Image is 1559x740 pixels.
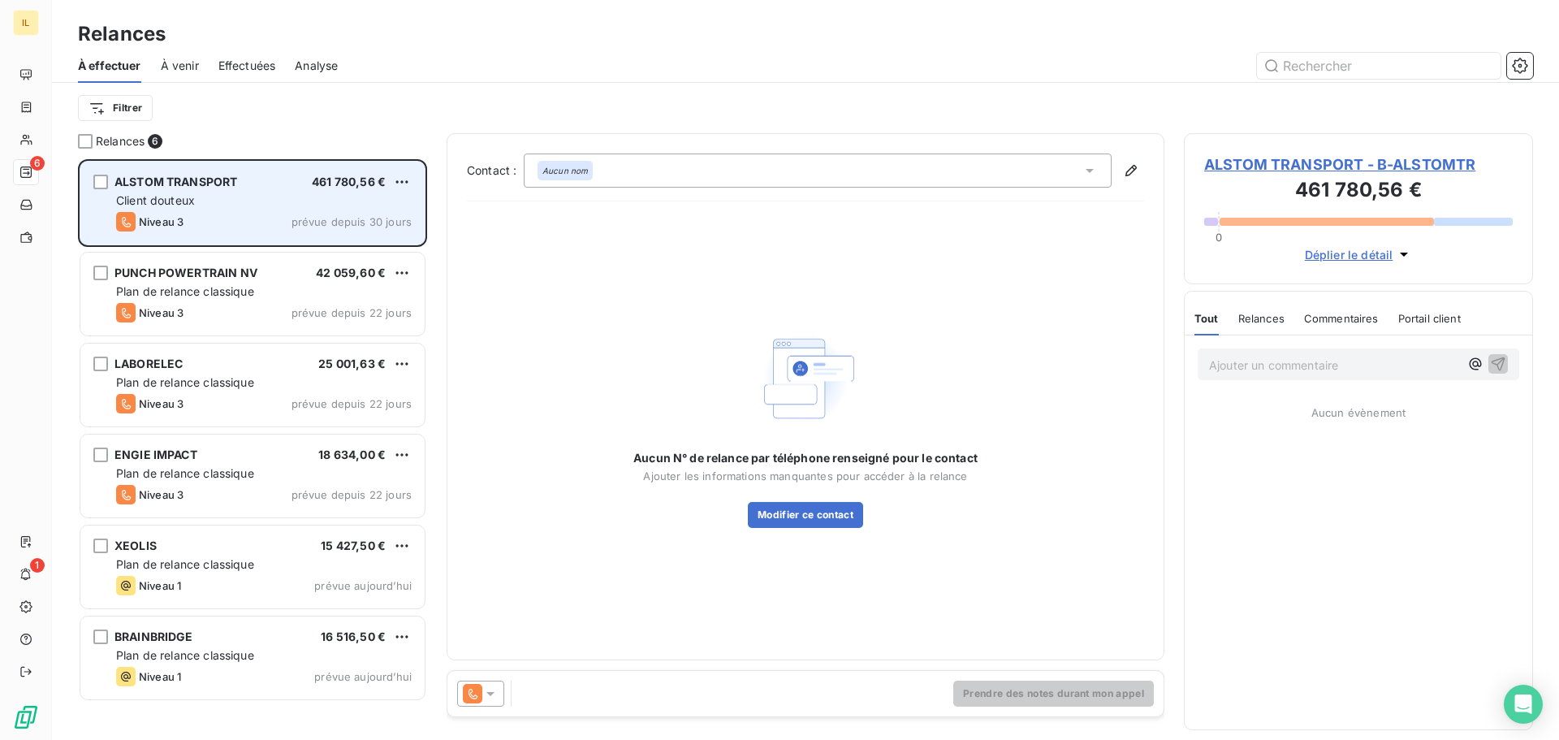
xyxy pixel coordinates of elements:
h3: 461 780,56 € [1204,175,1513,208]
div: grid [78,159,427,740]
span: Niveau 3 [139,488,184,501]
span: 42 059,60 € [316,266,386,279]
label: Contact : [467,162,524,179]
span: prévue depuis 22 jours [292,488,412,501]
span: Ajouter les informations manquantes pour accéder à la relance [643,470,967,483]
img: Logo LeanPay [13,704,39,730]
button: Filtrer [78,95,153,121]
span: BRAINBRIDGE [114,630,193,643]
span: Analyse [295,58,338,74]
span: prévue depuis 22 jours [292,306,412,319]
span: Niveau 1 [139,579,181,592]
h3: Relances [78,19,166,49]
button: Prendre des notes durant mon appel [953,681,1154,707]
span: 0 [1216,231,1222,244]
span: Niveau 3 [139,215,184,228]
div: Open Intercom Messenger [1504,685,1543,724]
img: Empty state [754,327,857,431]
span: PUNCH POWERTRAIN NV [114,266,257,279]
span: Plan de relance classique [116,557,254,571]
span: LABORELEC [114,357,183,370]
span: Plan de relance classique [116,466,254,480]
span: Plan de relance classique [116,375,254,389]
span: 18 634,00 € [318,448,386,461]
span: 16 516,50 € [321,630,386,643]
span: Plan de relance classique [116,284,254,298]
span: Niveau 1 [139,670,181,683]
span: XEOLIS [114,539,157,552]
span: À venir [161,58,199,74]
button: Modifier ce contact [748,502,863,528]
span: ENGIE IMPACT [114,448,197,461]
span: prévue aujourd’hui [314,670,412,683]
span: Plan de relance classique [116,648,254,662]
input: Rechercher [1257,53,1501,79]
span: 25 001,63 € [318,357,386,370]
span: prévue depuis 30 jours [292,215,412,228]
span: ALSTOM TRANSPORT [114,175,237,188]
span: Aucun évènement [1311,406,1406,419]
span: Niveau 3 [139,397,184,410]
span: 6 [148,134,162,149]
span: 6 [30,156,45,171]
span: ALSTOM TRANSPORT - B-ALSTOMTR [1204,154,1513,175]
span: Niveau 3 [139,306,184,319]
span: Aucun N° de relance par téléphone renseigné pour le contact [633,450,978,466]
span: prévue depuis 22 jours [292,397,412,410]
span: Relances [96,133,145,149]
span: À effectuer [78,58,141,74]
span: 461 780,56 € [312,175,386,188]
span: Portail client [1398,312,1461,325]
span: Commentaires [1304,312,1379,325]
span: Client douteux [116,193,195,207]
span: Effectuées [218,58,276,74]
span: Tout [1194,312,1219,325]
span: 1 [30,558,45,573]
em: Aucun nom [542,165,588,176]
span: Relances [1238,312,1285,325]
span: prévue aujourd’hui [314,579,412,592]
span: Déplier le détail [1305,246,1393,263]
div: IL [13,10,39,36]
span: 15 427,50 € [321,539,386,552]
button: Déplier le détail [1300,245,1418,264]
